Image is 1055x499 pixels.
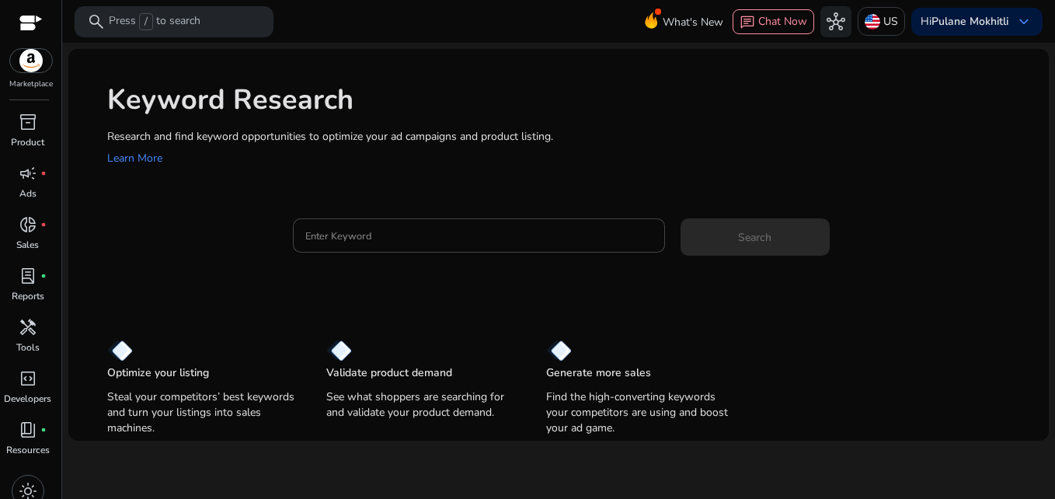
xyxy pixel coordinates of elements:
p: Reports [12,289,44,303]
p: US [883,8,898,35]
p: Hi [921,16,1008,27]
img: us.svg [865,14,880,30]
img: diamond.svg [546,340,572,361]
p: Optimize your listing [107,365,209,381]
button: chatChat Now [733,9,814,34]
img: diamond.svg [326,340,352,361]
span: inventory_2 [19,113,37,131]
span: book_4 [19,420,37,439]
p: Find the high-converting keywords your competitors are using and boost your ad game. [546,389,734,436]
span: donut_small [19,215,37,234]
p: Ads [19,187,37,201]
span: fiber_manual_record [40,222,47,228]
span: Chat Now [758,14,807,29]
span: lab_profile [19,267,37,285]
span: code_blocks [19,369,37,388]
span: hub [827,12,845,31]
span: search [87,12,106,31]
p: Research and find keyword opportunities to optimize your ad campaigns and product listing. [107,128,1033,145]
span: What's New [663,9,723,36]
p: Press to search [109,13,200,30]
img: amazon.svg [10,49,52,72]
span: campaign [19,164,37,183]
p: Validate product demand [326,365,452,381]
span: fiber_manual_record [40,273,47,279]
button: hub [820,6,851,37]
p: See what shoppers are searching for and validate your product demand. [326,389,514,420]
p: Resources [6,443,50,457]
span: fiber_manual_record [40,170,47,176]
p: Steal your competitors’ best keywords and turn your listings into sales machines. [107,389,295,436]
span: fiber_manual_record [40,427,47,433]
p: Tools [16,340,40,354]
img: diamond.svg [107,340,133,361]
span: keyboard_arrow_down [1015,12,1033,31]
p: Marketplace [9,79,53,90]
span: handyman [19,318,37,337]
p: Product [11,135,44,149]
p: Sales [16,238,39,252]
a: Learn More [107,151,162,166]
p: Generate more sales [546,365,651,381]
span: chat [740,15,755,30]
b: Pulane Mokhitli [931,14,1008,29]
h1: Keyword Research [107,83,1033,117]
span: / [139,13,153,30]
p: Developers [4,392,51,406]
